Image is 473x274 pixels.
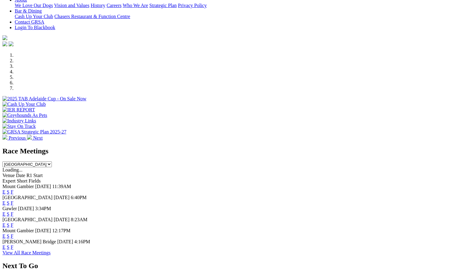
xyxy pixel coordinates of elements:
span: Next [33,135,43,141]
a: S [7,211,10,217]
h2: Race Meetings [2,147,471,155]
span: [DATE] [35,184,51,189]
span: Expert [2,178,16,183]
a: E [2,211,6,217]
img: IER REPORT [2,107,35,113]
img: GRSA Strategic Plan 2025-27 [2,129,66,135]
a: Next [27,135,43,141]
div: Bar & Dining [15,14,471,19]
span: Mount Gambier [2,228,34,233]
img: facebook.svg [2,41,7,46]
span: 8:23AM [71,217,87,222]
a: Contact GRSA [15,19,44,25]
h2: Next To Go [2,262,471,270]
span: 3:34PM [35,206,51,211]
a: History [90,3,105,8]
span: [DATE] [18,206,34,211]
a: F [11,245,13,250]
a: Cash Up Your Club [15,14,53,19]
a: We Love Our Dogs [15,3,53,8]
div: About [15,3,471,8]
span: Date [16,173,25,178]
a: S [7,245,10,250]
a: F [11,200,13,206]
a: F [11,189,13,195]
span: 4:16PM [74,239,90,244]
img: chevron-right-pager-white.svg [27,135,32,140]
a: Vision and Values [54,3,89,8]
span: Fields [29,178,40,183]
span: Short [17,178,28,183]
a: Chasers Restaurant & Function Centre [54,14,130,19]
a: Strategic Plan [149,3,177,8]
img: twitter.svg [9,41,13,46]
img: Industry Links [2,118,36,124]
a: S [7,189,10,195]
a: S [7,233,10,239]
a: E [2,189,6,195]
span: Mount Gambier [2,184,34,189]
a: Privacy Policy [178,3,207,8]
a: View All Race Meetings [2,250,51,255]
a: Who We Are [123,3,148,8]
a: E [2,245,6,250]
span: Previous [9,135,26,141]
a: Previous [2,135,27,141]
span: Loading... [2,167,22,172]
span: [DATE] [35,228,51,233]
span: 6:40PM [71,195,87,200]
a: E [2,233,6,239]
a: F [11,222,13,228]
a: S [7,200,10,206]
span: R1 Start [26,173,43,178]
span: [GEOGRAPHIC_DATA] [2,217,52,222]
span: 12:17PM [52,228,71,233]
img: Stay On Track [2,124,36,129]
img: 2025 TAB Adelaide Cup - On Sale Now [2,96,87,102]
span: [DATE] [54,195,70,200]
a: F [11,211,13,217]
span: Venue [2,173,15,178]
img: Cash Up Your Club [2,102,46,107]
span: 11:39AM [52,184,71,189]
span: [GEOGRAPHIC_DATA] [2,195,52,200]
span: [PERSON_NAME] Bridge [2,239,56,244]
span: [DATE] [57,239,73,244]
span: [DATE] [54,217,70,222]
a: Login To Blackbook [15,25,55,30]
img: Greyhounds As Pets [2,113,47,118]
a: E [2,200,6,206]
a: F [11,233,13,239]
img: chevron-left-pager-white.svg [2,135,7,140]
a: S [7,222,10,228]
a: Bar & Dining [15,8,42,14]
span: Gawler [2,206,17,211]
a: E [2,222,6,228]
a: Careers [106,3,121,8]
img: logo-grsa-white.png [2,35,7,40]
